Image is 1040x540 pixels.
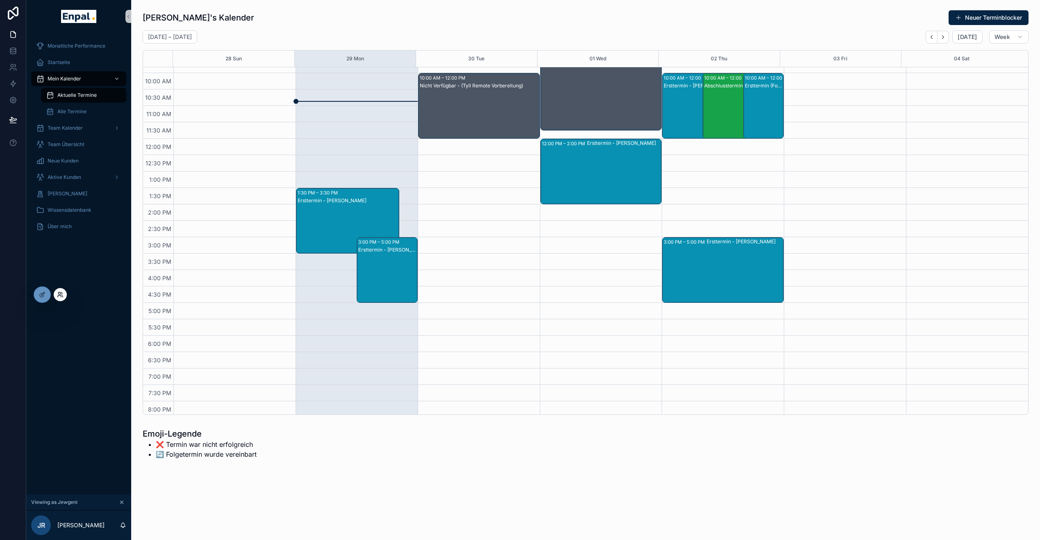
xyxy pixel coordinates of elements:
a: Wissensdatenbank [31,203,126,217]
img: App logo [61,10,96,23]
span: 2:30 PM [146,225,173,232]
button: Week [989,30,1029,43]
button: Neuer Terminblocker [949,10,1029,25]
a: Aktive Kunden [31,170,126,185]
span: 9:30 AM [146,61,173,68]
span: 8:00 PM [146,406,173,413]
span: 11:30 AM [144,127,173,134]
span: [DATE] [958,33,977,41]
div: 12:00 PM – 2:00 PMErsttermin - [PERSON_NAME] [541,139,662,204]
span: 10:30 AM [143,94,173,101]
a: Aktuelle Termine [41,88,126,103]
button: [DATE] [952,30,982,43]
div: 1:30 PM – 3:30 PM [298,189,340,197]
div: Ersttermin (Folgetermin) - [PERSON_NAME] [745,82,783,89]
span: 3:00 PM [146,242,173,249]
button: Next [938,31,949,43]
div: 10:00 AM – 12:00 PMNicht Verfügbar - (Tyll Remote Vorbereitung) [419,73,539,138]
span: 10:00 AM [143,78,173,85]
span: Startseite [48,59,70,66]
span: 2:00 PM [146,209,173,216]
li: 🔄️ Folgetermin wurde vereinbart [156,449,257,459]
div: 3:00 PM – 5:00 PMErsttermin - [PERSON_NAME] [662,238,783,302]
a: Team Kalender [31,121,126,135]
div: 10:00 AM – 12:00 PM [664,74,711,82]
button: 03 Fri [833,50,847,67]
div: Ersttermin - [PERSON_NAME] [358,247,416,253]
span: JR [37,520,45,530]
a: [PERSON_NAME] [31,186,126,201]
span: Wissensdatenbank [48,207,91,213]
span: Alle Termine [57,108,86,115]
div: 10:00 AM – 12:00 PMAbschlusstermin - [PERSON_NAME] [703,73,771,138]
div: 10:00 AM – 12:00 PMErsttermin - [PERSON_NAME] [662,73,731,138]
button: Back [926,31,938,43]
div: Abschlusstermin - [PERSON_NAME] [704,82,771,89]
a: Neue Kunden [31,153,126,168]
span: Monatliche Performance [48,43,105,49]
span: Team Übersicht [48,141,84,148]
span: Team Kalender [48,125,83,131]
a: Team Übersicht [31,137,126,152]
div: 3:00 PM – 5:00 PM [358,238,401,246]
p: [PERSON_NAME] [57,521,105,529]
span: Mein Kalender [48,76,81,82]
h1: Emoji-Legende [143,428,257,439]
span: 12:00 PM [143,143,173,150]
h2: [DATE] – [DATE] [148,33,192,41]
div: Nicht Verfügbar - (Tyll Remote Vorbereitung) [420,82,539,89]
button: 30 Tue [468,50,485,67]
span: 12:30 PM [143,160,173,167]
span: 5:00 PM [146,307,173,314]
span: 3:30 PM [146,258,173,265]
div: 3:00 PM – 5:00 PMErsttermin - [PERSON_NAME] [357,238,417,302]
span: 1:00 PM [147,176,173,183]
span: Viewing as Jewgeni [31,499,77,506]
button: 01 Wed [589,50,606,67]
a: Monatliche Performance [31,39,126,53]
div: 28 Sun [225,50,242,67]
span: 7:30 PM [146,389,173,396]
a: Mein Kalender [31,71,126,86]
div: scrollable content [26,33,131,245]
span: 4:30 PM [146,291,173,298]
span: 6:00 PM [146,340,173,347]
span: 5:30 PM [146,324,173,331]
div: 10:00 AM – 12:00 PM [704,74,752,82]
button: 02 Thu [711,50,727,67]
span: Aktuelle Termine [57,92,97,98]
span: 4:00 PM [146,275,173,281]
h1: [PERSON_NAME]'s Kalender [143,12,254,23]
div: Ersttermin - [PERSON_NAME] [664,82,730,89]
a: Alle Termine [41,104,126,119]
div: 3:00 PM – 5:00 PM [664,238,707,246]
span: [PERSON_NAME] [48,190,87,197]
div: 9:00 AM – 11:45 AMNicht Verfügbar - (Tyll Training im FFM Office) [541,41,662,130]
span: Week [994,33,1010,41]
a: Startseite [31,55,126,70]
span: Neue Kunden [48,158,79,164]
div: Ersttermin - [PERSON_NAME] [587,140,661,146]
div: 10:00 AM – 12:00 PM [745,74,792,82]
span: Aktive Kunden [48,174,81,181]
button: 04 Sat [954,50,969,67]
div: 10:00 AM – 12:00 PMErsttermin (Folgetermin) - [PERSON_NAME] [744,73,783,138]
div: 12:00 PM – 2:00 PM [542,140,587,148]
span: 6:30 PM [146,357,173,364]
div: 10:00 AM – 12:00 PM [420,74,467,82]
span: 7:00 PM [146,373,173,380]
a: Über mich [31,219,126,234]
div: 1:30 PM – 3:30 PMErsttermin - [PERSON_NAME] [296,188,399,253]
div: Ersttermin - [PERSON_NAME] [298,197,398,204]
div: Ersttermin - [PERSON_NAME] [707,238,783,245]
span: 1:30 PM [147,192,173,199]
span: 11:00 AM [144,110,173,117]
button: 29 Mon [346,50,364,67]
